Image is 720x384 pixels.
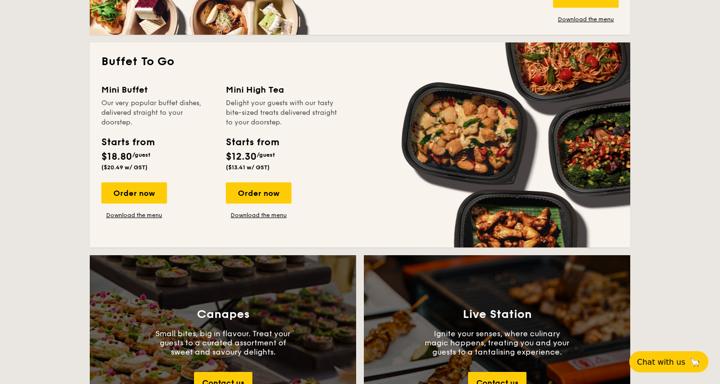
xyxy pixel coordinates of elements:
div: Mini Buffet [101,83,214,96]
span: ($20.49 w/ GST) [101,164,148,171]
a: Download the menu [226,211,291,219]
span: ($13.41 w/ GST) [226,164,270,171]
p: Ignite your senses, where culinary magic happens, treating you and your guests to a tantalising e... [425,329,569,357]
span: $18.80 [101,151,132,163]
span: Chat with us [637,357,685,367]
div: Order now [226,182,291,204]
a: Download the menu [101,211,167,219]
div: Starts from [226,135,278,150]
h2: Buffet To Go [101,54,619,69]
div: Starts from [101,135,154,150]
div: Delight your guests with our tasty bite-sized treats delivered straight to your doorstep. [226,98,339,127]
a: Download the menu [553,15,619,23]
h3: Live Station [463,308,532,321]
span: /guest [257,151,275,158]
span: $12.30 [226,151,257,163]
div: Mini High Tea [226,83,339,96]
p: Small bites, big in flavour. Treat your guests to a curated assortment of sweet and savoury delig... [151,329,295,357]
button: Chat with us🦙 [629,351,708,372]
h3: Canapes [197,308,249,321]
div: Our very popular buffet dishes, delivered straight to your doorstep. [101,98,214,127]
div: Order now [101,182,167,204]
span: 🦙 [689,357,701,368]
span: /guest [132,151,151,158]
